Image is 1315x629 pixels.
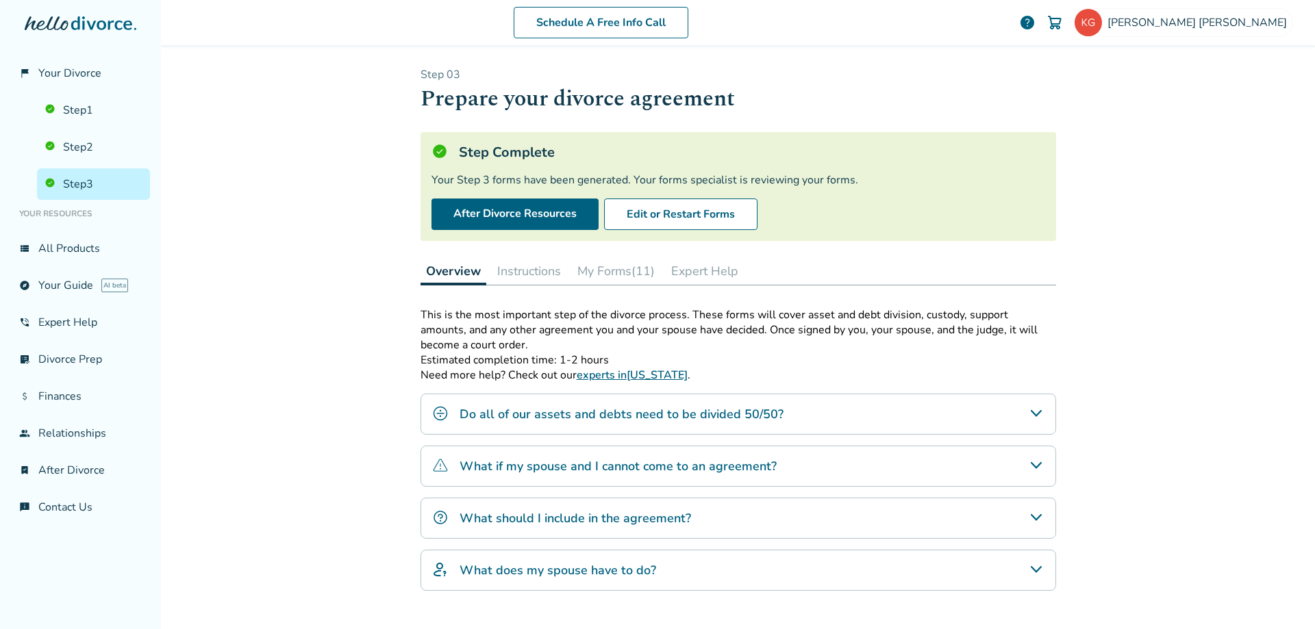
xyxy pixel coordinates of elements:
[432,405,449,422] img: Do all of our assets and debts need to be divided 50/50?
[1247,563,1315,629] iframe: Chat Widget
[11,344,150,375] a: list_alt_checkDivorce Prep
[431,172,1045,188] div: Your Step 3 forms have been generated. Your forms specialist is reviewing your forms.
[432,457,449,474] img: What if my spouse and I cannot come to an agreement?
[11,200,150,227] li: Your Resources
[19,354,30,365] span: list_alt_check
[421,446,1056,487] div: What if my spouse and I cannot come to an agreement?
[460,457,777,475] h4: What if my spouse and I cannot come to an agreement?
[421,257,486,285] button: Overview
[37,168,150,200] a: Step3
[514,7,688,38] a: Schedule A Free Info Call
[421,82,1056,116] h1: Prepare your divorce agreement
[37,131,150,163] a: Step2
[37,94,150,126] a: Step1
[432,561,449,578] img: What does my spouse have to do?
[492,257,566,285] button: Instructions
[431,198,599,230] a: After Divorce Resources
[421,307,1056,352] p: This is the most important step of the divorce process. These forms will cover asset and debt div...
[19,428,30,439] span: group
[421,394,1056,435] div: Do all of our assets and debts need to be divided 50/50?
[1047,14,1063,31] img: Cart
[19,280,30,291] span: explore
[432,509,449,526] img: What should I include in the agreement?
[19,243,30,254] span: view_list
[11,57,150,89] a: flag_2Your Divorce
[19,68,30,79] span: flag_2
[1019,14,1036,31] a: help
[19,391,30,402] span: attach_money
[11,233,150,264] a: view_listAll Products
[577,368,688,383] a: experts in[US_STATE]
[572,257,660,285] button: My Forms(11)
[11,454,150,486] a: bookmark_checkAfter Divorce
[421,368,1056,383] p: Need more help? Check out our .
[460,405,784,423] h4: Do all of our assets and debts need to be divided 50/50?
[1107,15,1292,30] span: [PERSON_NAME] [PERSON_NAME]
[460,561,656,579] h4: What does my spouse have to do?
[11,270,150,301] a: exploreYour GuideAI beta
[460,509,691,527] h4: What should I include in the agreement?
[421,498,1056,539] div: What should I include in the agreement?
[604,198,757,230] button: Edit or Restart Forms
[19,502,30,513] span: chat_info
[38,66,101,81] span: Your Divorce
[1075,9,1102,36] img: krngrg@bellsouth.net
[459,143,555,162] h5: Step Complete
[11,491,150,523] a: chat_infoContact Us
[11,418,150,449] a: groupRelationships
[666,257,744,285] button: Expert Help
[11,381,150,412] a: attach_moneyFinances
[421,550,1056,591] div: What does my spouse have to do?
[101,279,128,292] span: AI beta
[11,307,150,338] a: phone_in_talkExpert Help
[421,352,1056,368] p: Estimated completion time: 1-2 hours
[421,67,1056,82] p: Step 0 3
[19,317,30,328] span: phone_in_talk
[19,465,30,476] span: bookmark_check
